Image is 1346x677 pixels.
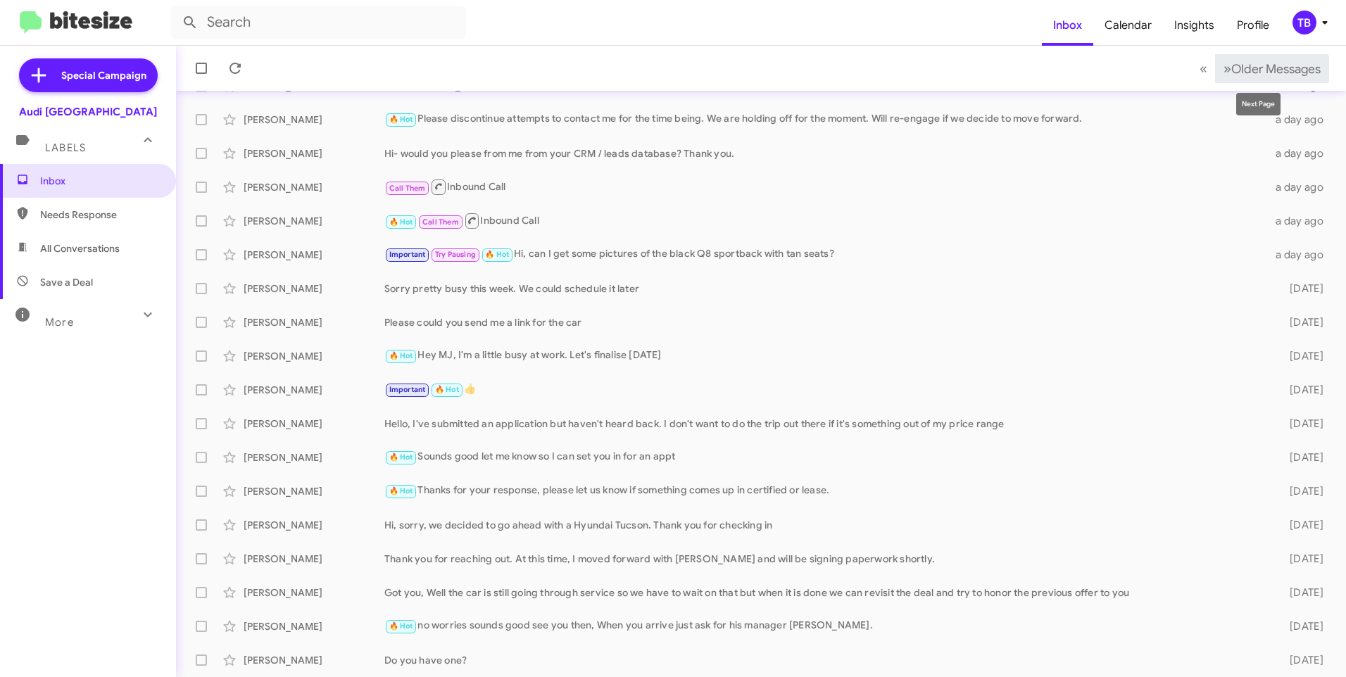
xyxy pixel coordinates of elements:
[384,518,1267,532] div: Hi, sorry, we decided to go ahead with a Hyundai Tucson. Thank you for checking in
[384,315,1267,329] div: Please could you send me a link for the car
[1267,146,1335,160] div: a day ago
[1226,5,1281,46] a: Profile
[384,653,1267,667] div: Do you have one?
[45,141,86,154] span: Labels
[1267,552,1335,566] div: [DATE]
[422,217,459,227] span: Call Them
[1215,54,1329,83] button: Next
[1093,5,1163,46] a: Calendar
[435,250,476,259] span: Try Pausing
[384,417,1267,431] div: Hello, I've submitted an application but haven't heard back. I don't want to do the trip out ther...
[389,486,413,495] span: 🔥 Hot
[1191,54,1216,83] button: Previous
[389,453,413,462] span: 🔥 Hot
[244,518,384,532] div: [PERSON_NAME]
[384,586,1267,600] div: Got you, Well the car is still going through service so we have to wait on that but when it is do...
[244,586,384,600] div: [PERSON_NAME]
[1163,5,1226,46] a: Insights
[1267,417,1335,431] div: [DATE]
[1281,11,1331,34] button: TB
[384,381,1267,398] div: 👍
[1267,619,1335,633] div: [DATE]
[1200,60,1207,77] span: «
[384,618,1267,634] div: no worries sounds good see you then, When you arrive just ask for his manager [PERSON_NAME].
[40,174,160,188] span: Inbox
[244,417,384,431] div: [PERSON_NAME]
[389,621,413,631] span: 🔥 Hot
[389,184,426,193] span: Call Them
[1267,518,1335,532] div: [DATE]
[384,281,1267,296] div: Sorry pretty busy this week. We could schedule it later
[40,275,93,289] span: Save a Deal
[1224,60,1231,77] span: »
[1267,653,1335,667] div: [DATE]
[244,484,384,498] div: [PERSON_NAME]
[1267,214,1335,228] div: a day ago
[1267,281,1335,296] div: [DATE]
[244,552,384,566] div: [PERSON_NAME]
[244,383,384,397] div: [PERSON_NAME]
[244,653,384,667] div: [PERSON_NAME]
[384,483,1267,499] div: Thanks for your response, please let us know if something comes up in certified or lease.
[1267,180,1335,194] div: a day ago
[1267,248,1335,262] div: a day ago
[1267,484,1335,498] div: [DATE]
[40,241,120,255] span: All Conversations
[244,450,384,464] div: [PERSON_NAME]
[435,385,459,394] span: 🔥 Hot
[244,180,384,194] div: [PERSON_NAME]
[384,348,1267,364] div: Hey MJ, I'm a little busy at work. Let's finalise [DATE]
[244,315,384,329] div: [PERSON_NAME]
[384,178,1267,196] div: Inbound Call
[1192,54,1329,83] nav: Page navigation example
[170,6,466,39] input: Search
[384,449,1267,465] div: Sounds good let me know so I can set you in for an appt
[1292,11,1316,34] div: TB
[19,105,157,119] div: Audi [GEOGRAPHIC_DATA]
[61,68,146,82] span: Special Campaign
[244,349,384,363] div: [PERSON_NAME]
[384,111,1267,127] div: Please discontinue attempts to contact me for the time being. We are holding off for the moment. ...
[1267,586,1335,600] div: [DATE]
[389,115,413,124] span: 🔥 Hot
[1231,61,1321,77] span: Older Messages
[389,250,426,259] span: Important
[1267,315,1335,329] div: [DATE]
[19,58,158,92] a: Special Campaign
[1042,5,1093,46] a: Inbox
[485,250,509,259] span: 🔥 Hot
[1267,113,1335,127] div: a day ago
[244,281,384,296] div: [PERSON_NAME]
[45,316,74,329] span: More
[389,217,413,227] span: 🔥 Hot
[389,385,426,394] span: Important
[244,146,384,160] div: [PERSON_NAME]
[1267,450,1335,464] div: [DATE]
[1267,349,1335,363] div: [DATE]
[244,214,384,228] div: [PERSON_NAME]
[1236,93,1281,115] div: Next Page
[244,113,384,127] div: [PERSON_NAME]
[384,212,1267,229] div: Inbound Call
[389,351,413,360] span: 🔥 Hot
[244,248,384,262] div: [PERSON_NAME]
[1267,383,1335,397] div: [DATE]
[244,619,384,633] div: [PERSON_NAME]
[384,146,1267,160] div: Hi- would you please from me from your CRM / leads database? Thank you.
[384,552,1267,566] div: Thank you for reaching out. At this time, I moved forward with [PERSON_NAME] and will be signing ...
[384,246,1267,262] div: Hi, can I get some pictures of the black Q8 sportback with tan seats?
[40,208,160,222] span: Needs Response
